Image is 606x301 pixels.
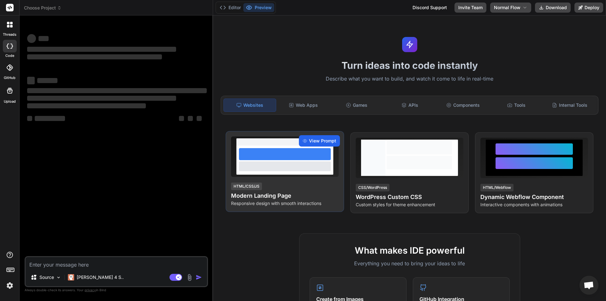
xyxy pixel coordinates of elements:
[494,4,520,11] span: Normal Flow
[27,77,35,84] span: ‌
[4,75,15,81] label: GitHub
[179,116,184,121] span: ‌
[77,274,124,280] p: [PERSON_NAME] 4 S..
[231,183,262,190] div: HTML/CSS/JS
[579,276,598,295] div: Open chat
[356,193,463,202] h4: WordPress Custom CSS
[223,99,276,112] div: Websites
[243,3,274,12] button: Preview
[56,275,61,280] img: Pick Models
[39,36,49,41] span: ‌
[331,99,383,112] div: Games
[37,78,57,83] span: ‌
[437,99,489,112] div: Components
[25,287,208,293] p: Always double-check its answers. Your in Bind
[231,191,339,200] h4: Modern Landing Page
[27,47,176,52] span: ‌
[310,244,510,257] h2: What makes IDE powerful
[27,116,32,121] span: ‌
[409,3,451,13] div: Discord Support
[24,5,62,11] span: Choose Project
[356,184,389,191] div: CSS/WordPress
[454,3,486,13] button: Invite Team
[384,99,436,112] div: APIs
[480,202,588,208] p: Interactive components with animations
[535,3,571,13] button: Download
[480,184,514,191] div: HTML/Webflow
[27,54,162,59] span: ‌
[3,32,16,37] label: threads
[544,99,596,112] div: Internal Tools
[4,280,15,291] img: settings
[197,116,202,121] span: ‌
[490,3,531,13] button: Normal Flow
[217,60,602,71] h1: Turn ideas into code instantly
[277,99,330,112] div: Web Apps
[231,200,339,207] p: Responsive design with smooth interactions
[574,3,603,13] button: Deploy
[188,116,193,121] span: ‌
[27,103,146,108] span: ‌
[68,274,74,280] img: Claude 4 Sonnet
[186,274,193,281] img: attachment
[217,3,243,12] button: Editor
[39,274,54,280] p: Source
[356,202,463,208] p: Custom styles for theme enhancement
[27,34,36,43] span: ‌
[27,96,176,101] span: ‌
[480,193,588,202] h4: Dynamic Webflow Component
[196,274,202,280] img: icon
[5,53,14,58] label: code
[4,99,16,104] label: Upload
[490,99,543,112] div: Tools
[35,116,65,121] span: ‌
[27,88,207,93] span: ‌
[217,75,602,83] p: Describe what you want to build, and watch it come to life in real-time
[85,288,96,292] span: privacy
[310,260,510,267] p: Everything you need to bring your ideas to life
[309,138,336,144] span: View Prompt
